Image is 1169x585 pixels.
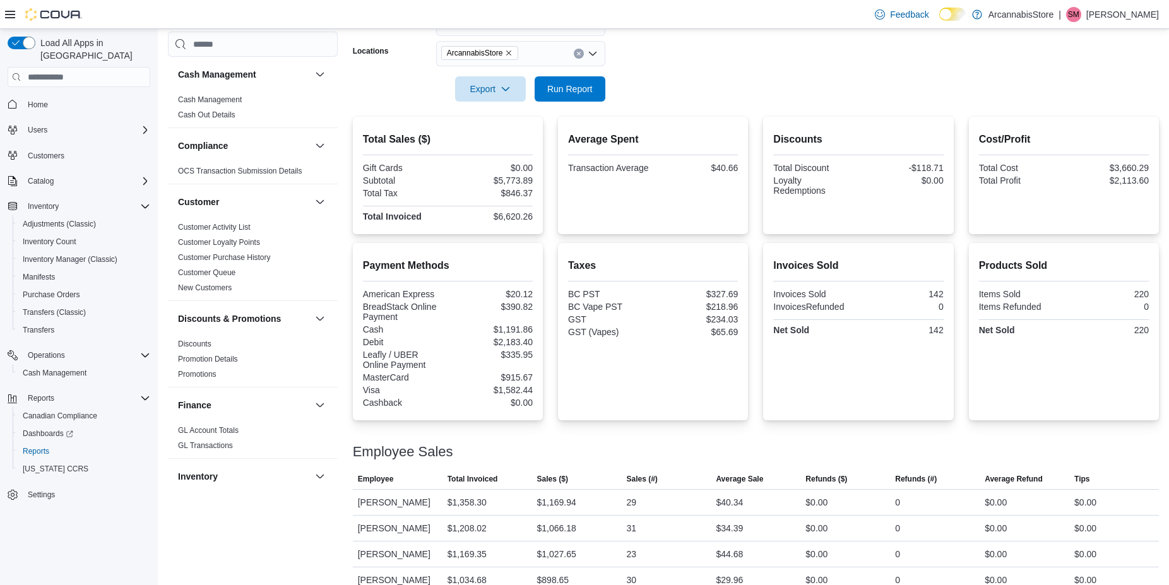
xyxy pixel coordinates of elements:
span: Average Refund [985,474,1043,484]
span: Adjustments (Classic) [18,216,150,232]
button: Clear input [574,49,584,59]
div: Finance [168,423,338,458]
span: Adjustments (Classic) [23,219,96,229]
div: $327.69 [656,289,739,299]
button: Settings [3,485,155,504]
div: GST (Vapes) [568,327,651,337]
div: Invoices Sold [773,289,856,299]
span: Export [463,76,518,102]
h3: Discounts & Promotions [178,312,281,325]
div: Items Sold [979,289,1062,299]
span: Inventory Count [18,234,150,249]
span: Transfers (Classic) [18,305,150,320]
div: $1,066.18 [537,521,576,536]
a: OCS Transaction Submission Details [178,167,302,175]
div: GST [568,314,651,324]
div: -$118.71 [861,163,944,173]
div: 0 [1066,302,1149,312]
span: Transfers (Classic) [23,307,86,317]
div: $1,358.30 [448,495,487,510]
div: 29 [626,495,636,510]
a: Canadian Compliance [18,408,102,423]
a: Customer Purchase History [178,253,271,262]
button: Operations [23,348,70,363]
a: Adjustments (Classic) [18,216,101,232]
span: Inventory Manager (Classic) [23,254,117,264]
div: $1,582.44 [450,385,533,395]
h3: Compliance [178,139,228,152]
a: Inventory Count [18,234,81,249]
span: Transfers [23,325,54,335]
a: Purchase Orders [18,287,85,302]
button: Manifests [13,268,155,286]
a: New Customers [178,283,232,292]
span: Reports [23,446,49,456]
span: Washington CCRS [18,461,150,476]
button: Customers [3,146,155,165]
span: Operations [28,350,65,360]
span: Transfers [18,322,150,338]
input: Dark Mode [939,8,966,21]
div: Cashback [363,398,446,408]
button: Discounts & Promotions [312,311,328,326]
div: $65.69 [656,327,739,337]
span: Discounts [178,339,211,349]
button: Users [23,122,52,138]
button: Inventory [178,470,310,483]
div: $0.00 [805,547,828,562]
strong: Total Invoiced [363,211,422,222]
button: Cash Management [13,364,155,382]
button: Catalog [23,174,59,189]
div: Total Tax [363,188,446,198]
div: $2,183.40 [450,337,533,347]
div: Transaction Average [568,163,651,173]
span: Inventory [23,199,150,214]
a: Cash Management [18,365,92,381]
a: Customer Loyalty Points [178,238,260,247]
div: $335.95 [450,350,533,360]
span: Cash Management [23,368,86,378]
div: $44.68 [716,547,743,562]
span: Canadian Compliance [18,408,150,423]
span: Customers [23,148,150,163]
div: $1,191.86 [450,324,533,334]
span: Cash Management [178,95,242,105]
a: Dashboards [18,426,78,441]
a: Reports [18,444,54,459]
h2: Payment Methods [363,258,533,273]
div: $218.96 [656,302,739,312]
div: $20.12 [450,289,533,299]
div: American Express [363,289,446,299]
div: $0.00 [985,547,1007,562]
div: BreadStack Online Payment [363,302,446,322]
a: GL Transactions [178,441,233,450]
div: [PERSON_NAME] [353,490,442,515]
span: Canadian Compliance [23,411,97,421]
span: Settings [28,490,55,500]
span: Customer Loyalty Points [178,237,260,247]
div: Debit [363,337,446,347]
button: Inventory [3,198,155,215]
div: [PERSON_NAME] [353,516,442,541]
div: Loyalty Redemptions [773,175,856,196]
span: Home [23,96,150,112]
button: Inventory [23,199,64,214]
div: $915.67 [450,372,533,382]
div: $40.34 [716,495,743,510]
button: Reports [13,442,155,460]
button: Cash Management [312,67,328,82]
div: 220 [1066,325,1149,335]
div: $2,113.60 [1066,175,1149,186]
div: $3,660.29 [1066,163,1149,173]
button: Catalog [3,172,155,190]
button: Compliance [312,138,328,153]
span: Dashboards [18,426,150,441]
button: [US_STATE] CCRS [13,460,155,478]
h3: Inventory [178,470,218,483]
div: $0.00 [861,175,944,186]
div: 0 [895,547,900,562]
h2: Total Sales ($) [363,132,533,147]
button: Inventory [312,469,328,484]
div: Total Profit [979,175,1062,186]
button: Home [3,95,155,113]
